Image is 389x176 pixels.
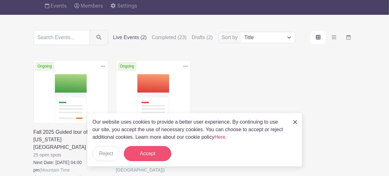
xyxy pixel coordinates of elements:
[93,118,287,141] p: Our website uses cookies to provide a better user experience. By continuing to use our site, you ...
[293,120,297,124] img: close_button-5f87c8562297e5c2d7936805f587ecaba9071eb48480494691a3f1689db116b3.svg
[192,34,213,41] label: Drafts (2)
[215,134,226,140] a: Here
[93,146,120,161] button: Reject
[81,3,103,9] span: Members
[113,34,213,41] div: filters
[124,146,171,161] button: Accept
[311,31,356,44] div: order and view
[113,34,147,41] label: Live Events (2)
[117,3,137,9] span: Settings
[222,34,240,41] label: Sort by
[33,30,90,45] input: Search Events...
[152,34,186,41] label: Completed (23)
[51,3,67,9] span: Events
